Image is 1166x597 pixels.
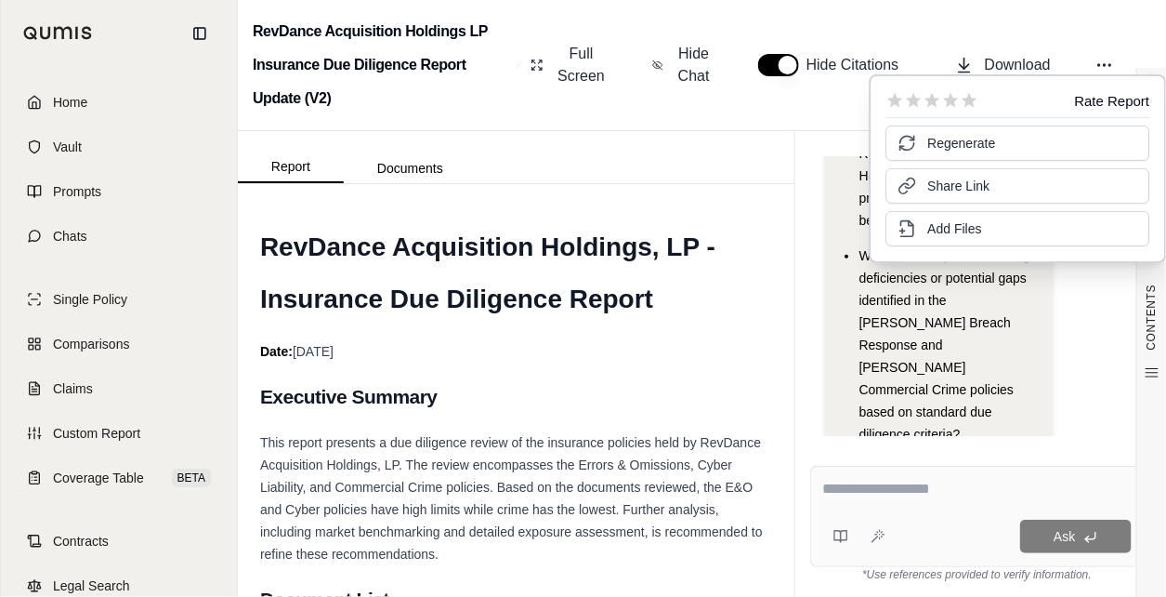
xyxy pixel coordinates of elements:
[810,567,1144,582] div: *Use references provided to verify information.
[185,19,215,48] button: Collapse sidebar
[12,279,226,320] a: Single Policy
[53,577,130,595] span: Legal Search
[53,469,144,487] span: Coverage Table
[12,413,226,454] a: Custom Report
[928,177,990,195] span: Share Link
[523,35,615,95] button: Full Screen
[23,26,93,40] img: Qumis Logo
[172,469,211,487] span: BETA
[948,46,1058,84] button: Download
[260,378,772,417] h2: Executive Summary
[886,168,1150,204] button: Share Link
[1145,285,1159,351] span: CONTENTS
[928,134,996,153] span: Regenerate
[928,219,982,238] span: Add Files
[12,171,226,212] a: Prompts
[1075,94,1150,108] div: Rate Report
[53,335,129,353] span: Comparisons
[12,521,226,562] a: Contracts
[12,458,226,498] a: Coverage TableBETA
[260,435,763,562] span: This report presents a due diligence review of the insurance policies held by RevDance Acquisitio...
[53,138,82,156] span: Vault
[12,324,226,365] a: Comparisons
[985,54,1051,76] span: Download
[806,54,911,76] span: Hide Citations
[12,368,226,409] a: Claims
[1054,529,1075,544] span: Ask
[53,290,127,309] span: Single Policy
[12,126,226,167] a: Vault
[344,153,477,183] button: Documents
[53,532,109,551] span: Contracts
[555,43,608,87] span: Full Screen
[293,344,334,359] span: [DATE]
[53,182,101,201] span: Prompts
[53,424,140,443] span: Custom Report
[12,216,226,257] a: Chats
[675,43,714,87] span: Hide Chat
[1020,520,1132,553] button: Ask
[238,152,344,183] button: Report
[12,82,226,123] a: Home
[53,379,93,398] span: Claims
[645,35,721,95] button: Hide Chat
[260,221,772,325] h1: RevDance Acquisition Holdings, LP - Insurance Due Diligence Report
[53,227,87,245] span: Chats
[260,344,293,359] strong: Date:
[886,126,1150,161] button: Regenerate
[886,211,1150,246] button: Add Files
[53,93,87,112] span: Home
[858,248,1037,442] span: What are the specific coverage deficiencies or potential gaps identified in the [PERSON_NAME] Bre...
[253,15,509,115] h2: RevDance Acquisition Holdings LP Insurance Due Diligence Report Update (V2)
